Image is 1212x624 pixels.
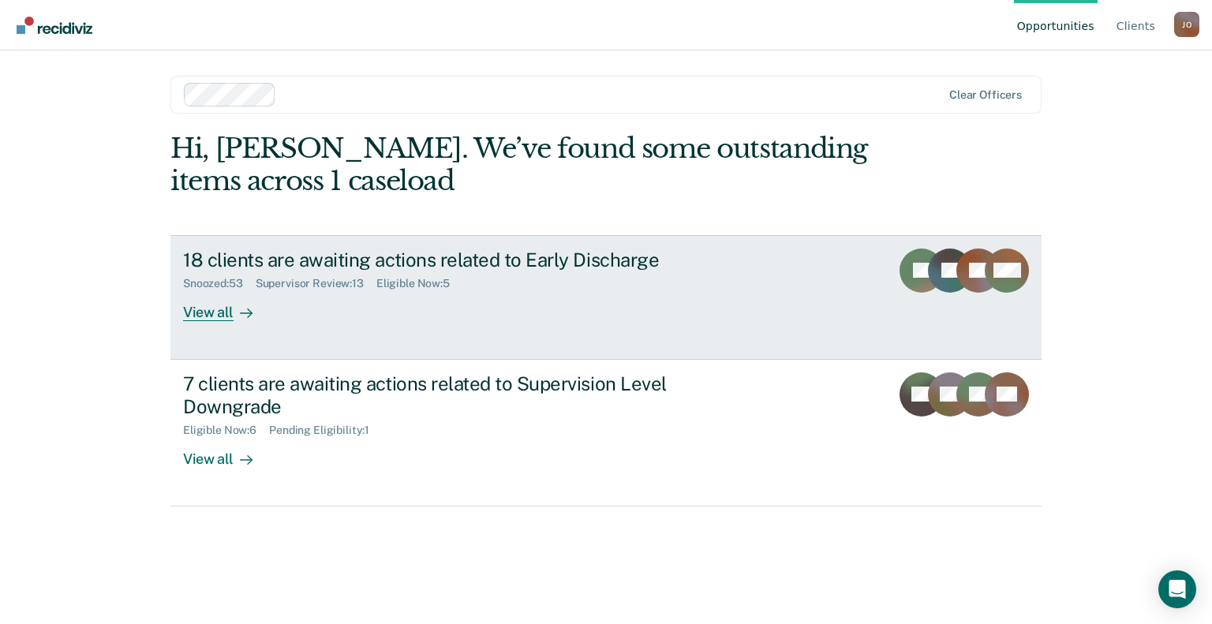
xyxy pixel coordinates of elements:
[1174,12,1199,37] div: J O
[949,88,1022,102] div: Clear officers
[1174,12,1199,37] button: Profile dropdown button
[170,360,1042,506] a: 7 clients are awaiting actions related to Supervision Level DowngradeEligible Now:6Pending Eligib...
[256,277,376,290] div: Supervisor Review : 13
[183,424,269,437] div: Eligible Now : 6
[183,372,737,418] div: 7 clients are awaiting actions related to Supervision Level Downgrade
[183,437,271,468] div: View all
[17,17,92,34] img: Recidiviz
[1158,570,1196,608] div: Open Intercom Messenger
[170,235,1042,360] a: 18 clients are awaiting actions related to Early DischargeSnoozed:53Supervisor Review:13Eligible ...
[183,248,737,271] div: 18 clients are awaiting actions related to Early Discharge
[183,277,256,290] div: Snoozed : 53
[170,133,867,197] div: Hi, [PERSON_NAME]. We’ve found some outstanding items across 1 caseload
[183,290,271,321] div: View all
[376,277,462,290] div: Eligible Now : 5
[269,424,382,437] div: Pending Eligibility : 1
